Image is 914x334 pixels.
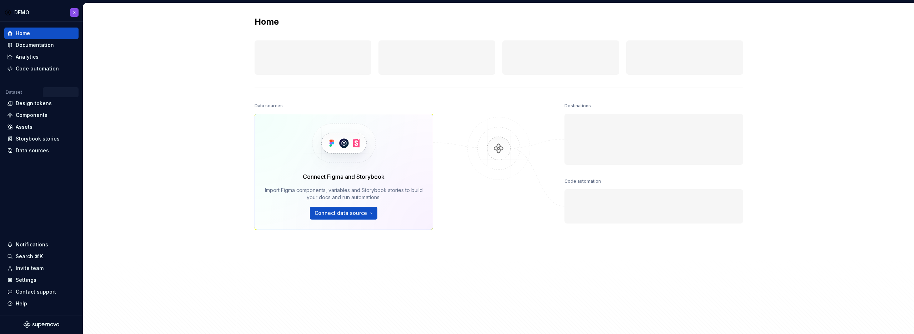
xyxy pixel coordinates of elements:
a: Assets [4,121,79,133]
button: Connect data source [310,207,377,220]
a: Components [4,109,79,121]
a: Storybook stories [4,133,79,144]
a: Documentation [4,39,79,51]
button: Contact support [4,286,79,298]
a: Settings [4,274,79,286]
div: Contact support [16,288,56,295]
div: Code automation [16,65,59,72]
div: Design tokens [16,100,52,107]
span: Connect data source [315,210,367,217]
div: Dataset [6,89,22,95]
div: Analytics [16,53,39,60]
div: Search ⌘K [16,253,43,260]
svg: Supernova Logo [24,321,59,328]
h2: Home [255,16,279,28]
div: X [73,10,76,15]
a: Home [4,28,79,39]
a: Design tokens [4,98,79,109]
div: Data sources [16,147,49,154]
div: Import Figma components, variables and Storybook stories to build your docs and run automations. [265,187,423,201]
div: Documentation [16,41,54,49]
button: DEMOX [1,5,81,20]
div: Components [16,112,47,119]
div: Data sources [255,101,283,111]
div: Notifications [16,241,48,248]
div: Connect Figma and Storybook [303,172,385,181]
div: Help [16,300,27,307]
div: Assets [16,123,32,131]
div: DEMO [14,9,29,16]
a: Analytics [4,51,79,63]
button: Notifications [4,239,79,250]
div: Invite team [16,265,44,272]
a: Code automation [4,63,79,74]
button: Help [4,298,79,309]
a: Invite team [4,262,79,274]
div: Settings [16,276,36,284]
div: Storybook stories [16,135,60,142]
div: Destinations [564,101,591,111]
div: Code automation [564,176,601,186]
a: Data sources [4,145,79,156]
div: Home [16,30,30,37]
button: Search ⌘K [4,251,79,262]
